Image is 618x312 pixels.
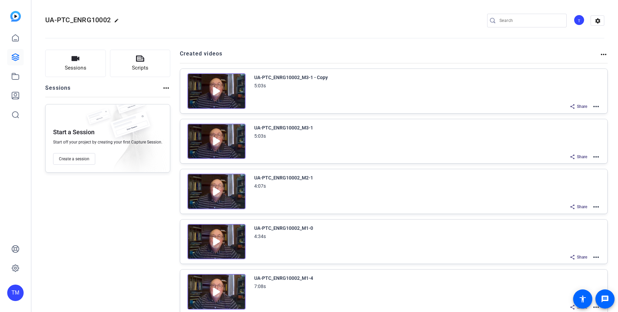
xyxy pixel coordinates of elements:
[65,64,86,72] span: Sessions
[254,224,313,232] div: UA-PTC_ENRG10002_M1-0
[45,84,71,97] h2: Sessions
[132,64,148,72] span: Scripts
[254,124,313,132] div: UA-PTC_ENRG10002_M3-1
[59,156,89,162] span: Create a session
[7,285,24,301] div: TM
[162,84,170,92] mat-icon: more_horiz
[592,153,600,161] mat-icon: more_horiz
[499,16,561,25] input: Search
[577,154,587,160] span: Share
[254,274,313,282] div: UA-PTC_ENRG10002_M1-4
[591,16,605,26] mat-icon: settings
[53,139,162,145] span: Start off your project by creating your first Capture Session.
[577,254,587,260] span: Share
[254,182,266,190] div: 4:07s
[254,82,266,90] div: 5:03s
[114,18,122,26] mat-icon: edit
[254,132,266,140] div: 5:03s
[104,111,156,145] img: fake-session.png
[187,124,246,159] img: Creator Project Thumbnail
[187,73,246,109] img: Creator Project Thumbnail
[573,14,585,26] div: T
[254,73,328,82] div: UA-PTC_ENRG10002_M3-1 - Copy
[100,102,166,176] img: embarkstudio-empty-session.png
[45,16,111,24] span: UA-PTC_ENRG10002
[187,224,246,260] img: Creator Project Thumbnail
[83,109,114,129] img: fake-session.png
[592,102,600,111] mat-icon: more_horiz
[45,50,106,77] button: Sessions
[254,282,266,290] div: 7:08s
[592,203,600,211] mat-icon: more_horiz
[592,253,600,261] mat-icon: more_horiz
[53,153,95,165] button: Create a session
[10,11,21,22] img: blue-gradient.svg
[601,295,609,303] mat-icon: message
[110,50,171,77] button: Scripts
[573,14,585,26] ngx-avatar: Tim Marietta
[53,128,95,136] p: Start a Session
[187,174,246,209] img: Creator Project Thumbnail
[254,232,266,240] div: 4:34s
[187,274,246,310] img: Creator Project Thumbnail
[577,104,587,109] span: Share
[579,295,587,303] mat-icon: accessibility
[254,174,313,182] div: UA-PTC_ENRG10002_M2-1
[180,50,600,63] h2: Created videos
[577,204,587,210] span: Share
[111,94,149,119] img: fake-session.png
[600,50,608,59] mat-icon: more_horiz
